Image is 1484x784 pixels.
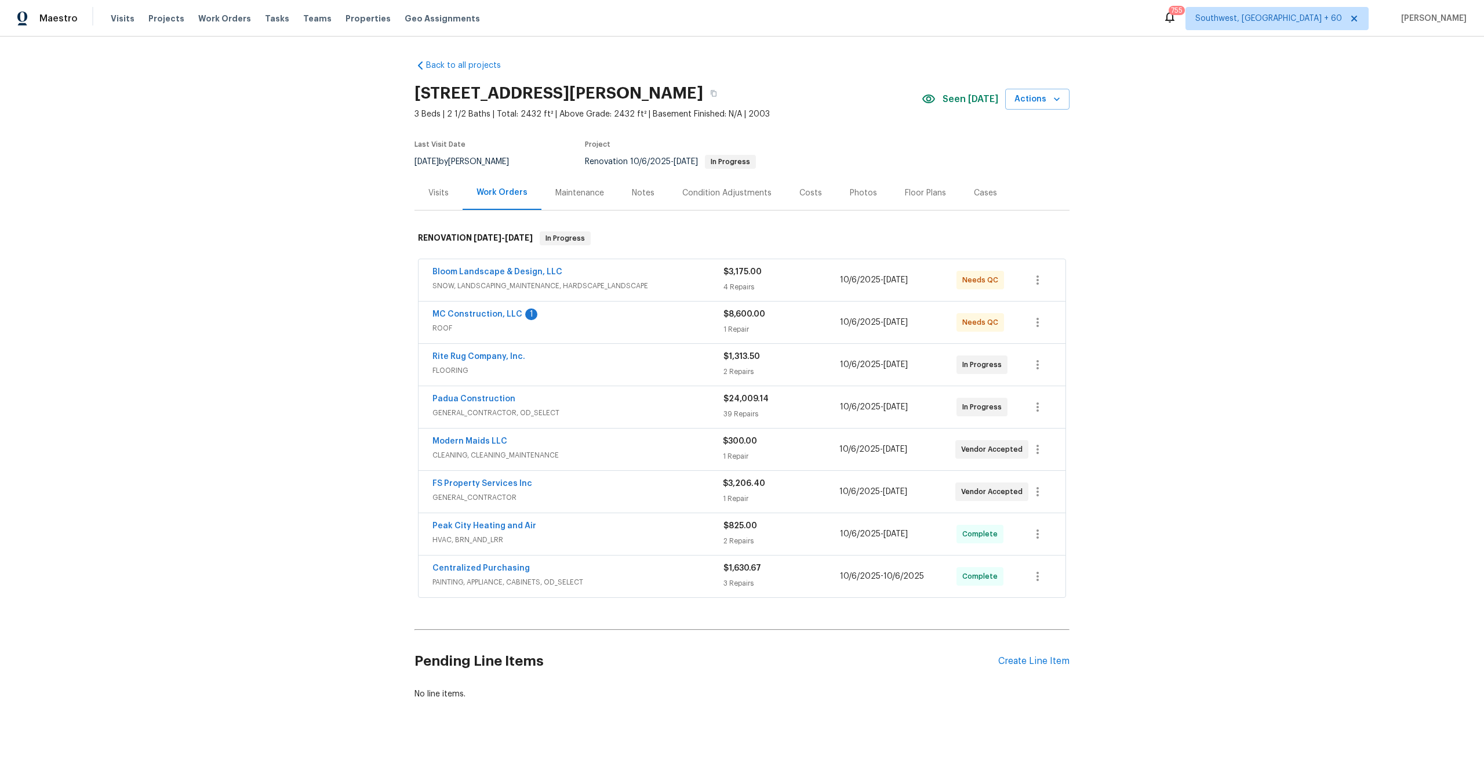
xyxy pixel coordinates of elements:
[432,395,515,403] a: Padua Construction
[839,488,880,496] span: 10/6/2025
[883,572,924,580] span: 10/6/2025
[39,13,78,24] span: Maestro
[723,451,839,462] div: 1 Repair
[474,234,533,242] span: -
[148,13,184,24] span: Projects
[585,158,756,166] span: Renovation
[883,445,907,453] span: [DATE]
[428,187,449,199] div: Visits
[414,88,703,99] h2: [STREET_ADDRESS][PERSON_NAME]
[961,486,1027,498] span: Vendor Accepted
[432,564,530,572] a: Centralized Purchasing
[405,13,480,24] span: Geo Assignments
[723,324,840,335] div: 1 Repair
[723,395,769,403] span: $24,009.14
[883,488,907,496] span: [DATE]
[723,493,839,504] div: 1 Repair
[840,317,908,328] span: -
[414,158,439,166] span: [DATE]
[723,437,757,445] span: $300.00
[723,281,840,293] div: 4 Repairs
[432,280,723,292] span: SNOW, LANDSCAPING_MAINTENANCE, HARDSCAPE_LANDSCAPE
[432,492,723,503] span: GENERAL_CONTRACTOR
[840,528,908,540] span: -
[345,13,391,24] span: Properties
[414,108,922,120] span: 3 Beds | 2 1/2 Baths | Total: 2432 ft² | Above Grade: 2432 ft² | Basement Finished: N/A | 2003
[1396,13,1467,24] span: [PERSON_NAME]
[1005,89,1070,110] button: Actions
[432,268,562,276] a: Bloom Landscape & Design, LLC
[840,361,881,369] span: 10/6/2025
[962,401,1006,413] span: In Progress
[414,220,1070,257] div: RENOVATION [DATE]-[DATE]In Progress
[414,60,526,71] a: Back to all projects
[840,403,881,411] span: 10/6/2025
[111,13,134,24] span: Visits
[723,522,757,530] span: $825.00
[555,187,604,199] div: Maintenance
[474,234,501,242] span: [DATE]
[962,571,1002,582] span: Complete
[525,308,537,320] div: 1
[414,155,523,169] div: by [PERSON_NAME]
[432,437,507,445] a: Modern Maids LLC
[674,158,698,166] span: [DATE]
[998,656,1070,667] div: Create Line Item
[432,522,536,530] a: Peak City Heating and Air
[265,14,289,23] span: Tasks
[962,528,1002,540] span: Complete
[505,234,533,242] span: [DATE]
[850,187,877,199] div: Photos
[962,359,1006,371] span: In Progress
[962,317,1003,328] span: Needs QC
[961,444,1027,455] span: Vendor Accepted
[839,445,880,453] span: 10/6/2025
[723,366,840,378] div: 2 Repairs
[432,310,522,318] a: MC Construction, LLC
[432,353,525,361] a: Rite Rug Company, Inc.
[723,480,765,488] span: $3,206.40
[883,276,908,284] span: [DATE]
[840,276,881,284] span: 10/6/2025
[883,403,908,411] span: [DATE]
[414,634,998,688] h2: Pending Line Items
[414,141,465,148] span: Last Visit Date
[630,158,698,166] span: -
[1014,92,1060,107] span: Actions
[477,187,528,198] div: Work Orders
[723,268,762,276] span: $3,175.00
[883,530,908,538] span: [DATE]
[723,564,761,572] span: $1,630.67
[418,231,533,245] h6: RENOVATION
[632,187,654,199] div: Notes
[840,401,908,413] span: -
[414,688,1070,700] div: No line items.
[303,13,332,24] span: Teams
[432,322,723,334] span: ROOF
[432,576,723,588] span: PAINTING, APPLIANCE, CABINETS, OD_SELECT
[883,361,908,369] span: [DATE]
[840,572,881,580] span: 10/6/2025
[432,449,723,461] span: CLEANING, CLEANING_MAINTENANCE
[839,486,907,498] span: -
[432,534,723,546] span: HVAC, BRN_AND_LRR
[723,353,760,361] span: $1,313.50
[723,535,840,547] div: 2 Repairs
[943,93,998,105] span: Seen [DATE]
[703,83,724,104] button: Copy Address
[723,408,840,420] div: 39 Repairs
[432,407,723,419] span: GENERAL_CONTRACTOR, OD_SELECT
[974,187,997,199] div: Cases
[585,141,610,148] span: Project
[723,310,765,318] span: $8,600.00
[840,530,881,538] span: 10/6/2025
[883,318,908,326] span: [DATE]
[1195,13,1342,24] span: Southwest, [GEOGRAPHIC_DATA] + 60
[840,318,881,326] span: 10/6/2025
[432,365,723,376] span: FLOORING
[682,187,772,199] div: Condition Adjustments
[840,274,908,286] span: -
[723,578,840,589] div: 3 Repairs
[706,158,755,165] span: In Progress
[839,444,907,455] span: -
